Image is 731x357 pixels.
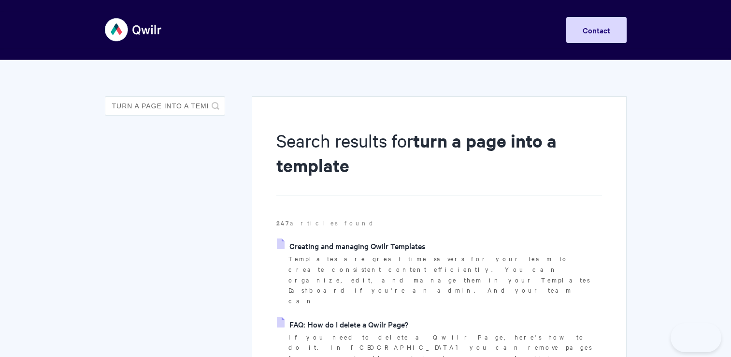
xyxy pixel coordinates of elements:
h1: Search results for [276,128,602,195]
strong: turn a page into a template [276,129,557,177]
strong: 247 [276,218,290,227]
input: Search [105,96,225,116]
p: Templates are great time savers for your team to create consistent content efficiently. You can o... [288,253,602,306]
a: Contact [566,17,627,43]
img: Qwilr Help Center [105,12,162,48]
iframe: Toggle Customer Support [671,323,721,352]
p: articles found [276,218,602,228]
a: Creating and managing Qwilr Templates [277,238,426,253]
a: FAQ: How do I delete a Qwilr Page? [277,317,408,331]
